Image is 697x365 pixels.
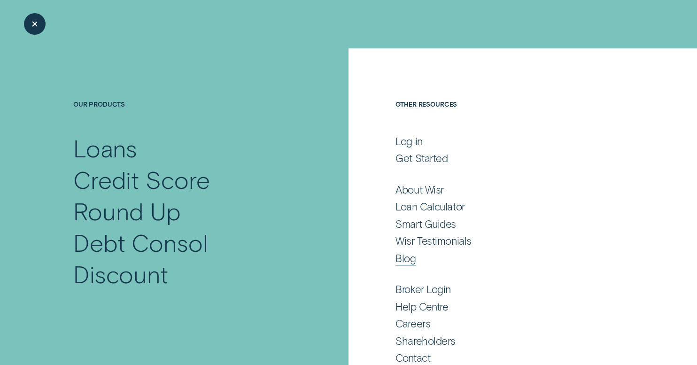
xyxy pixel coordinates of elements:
div: Credit Score [73,164,210,195]
div: Loans [73,132,138,164]
div: Blog [395,252,416,265]
a: Wisr Testimonials [395,234,623,248]
a: Careers [395,317,623,330]
div: Loan Calculator [395,200,465,213]
button: Close Menu [24,13,46,35]
a: Shareholders [395,334,623,348]
div: Contact [395,351,430,365]
a: Blog [395,252,623,265]
div: Help Centre [395,300,448,313]
a: Loan Calculator [395,200,623,213]
div: About Wisr [395,183,444,196]
a: About Wisr [395,183,623,196]
a: Debt Consol Discount [73,227,298,290]
div: Wisr Testimonials [395,234,471,248]
h4: Our Products [73,100,298,133]
div: Careers [395,317,430,330]
a: Help Centre [395,300,623,313]
div: Log in [395,135,422,148]
a: Broker Login [395,283,623,296]
a: Contact [395,351,623,365]
a: Round Up [73,195,298,227]
div: Get Started [395,152,448,165]
a: Log in [395,135,623,148]
a: Get Started [395,152,623,165]
a: Smart Guides [395,217,623,231]
div: Smart Guides [395,217,456,231]
a: Credit Score [73,164,298,195]
h4: Other Resources [395,100,623,133]
div: Round Up [73,195,181,227]
div: Broker Login [395,283,451,296]
a: Loans [73,132,298,164]
div: Shareholders [395,334,456,348]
